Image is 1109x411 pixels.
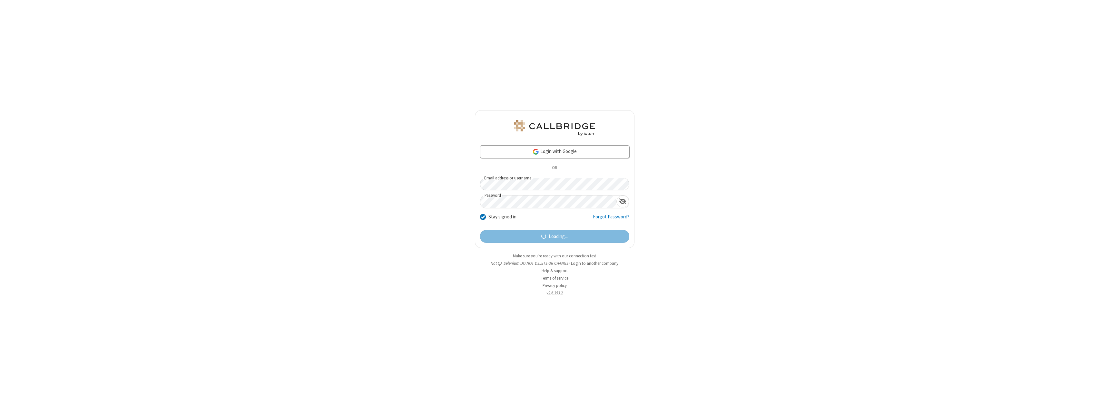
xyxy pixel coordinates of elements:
[571,260,618,266] button: Login to another company
[480,196,616,208] input: Password
[541,275,568,281] a: Terms of service
[543,283,567,288] a: Privacy policy
[480,230,629,243] button: Loading...
[532,148,539,155] img: google-icon.png
[593,213,629,225] a: Forgot Password?
[475,290,634,296] li: v2.6.353.2
[480,178,629,190] input: Email address or username
[549,164,560,173] span: OR
[513,253,596,259] a: Make sure you're ready with our connection test
[475,260,634,266] li: Not QA Selenium DO NOT DELETE OR CHANGE?
[549,233,568,240] span: Loading...
[542,268,568,273] a: Help & support
[488,213,516,221] label: Stay signed in
[616,196,629,207] div: Show password
[513,120,596,136] img: QA Selenium DO NOT DELETE OR CHANGE
[480,145,629,158] a: Login with Google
